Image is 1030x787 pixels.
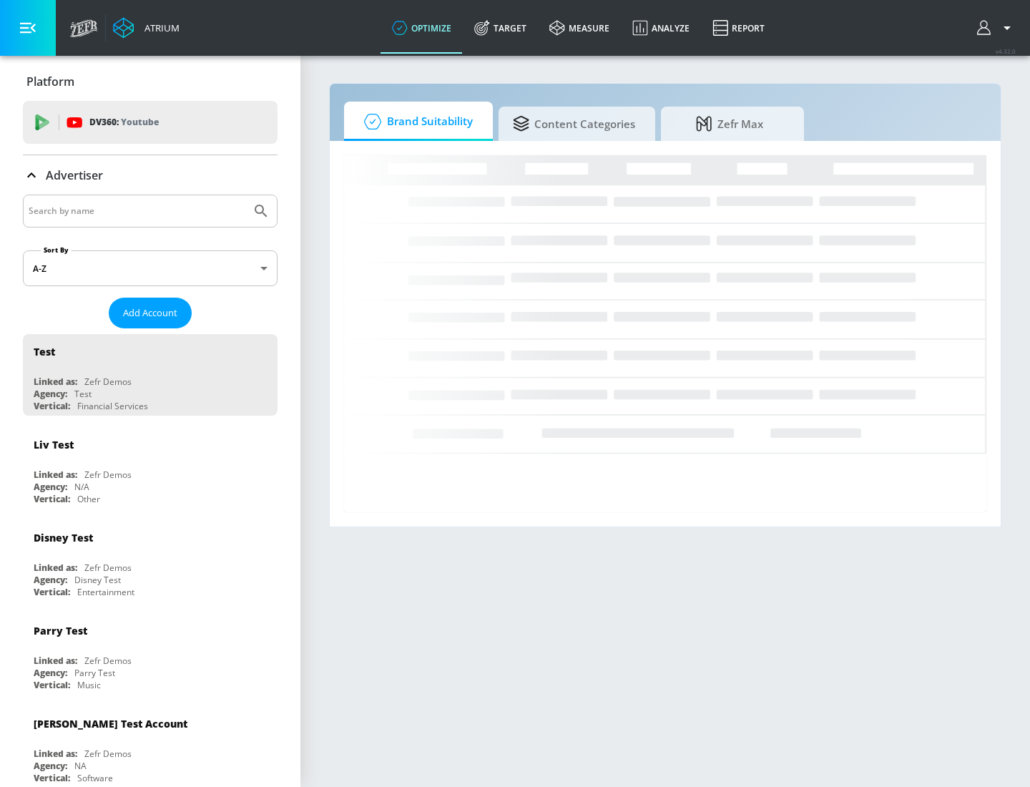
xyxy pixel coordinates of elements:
[34,376,77,388] div: Linked as:
[23,613,278,695] div: Parry TestLinked as:Zefr DemosAgency:Parry TestVertical:Music
[74,388,92,400] div: Test
[74,481,89,493] div: N/A
[77,493,100,505] div: Other
[34,345,55,358] div: Test
[23,334,278,416] div: TestLinked as:Zefr DemosAgency:TestVertical:Financial Services
[23,520,278,602] div: Disney TestLinked as:Zefr DemosAgency:Disney TestVertical:Entertainment
[23,155,278,195] div: Advertiser
[34,562,77,574] div: Linked as:
[29,202,245,220] input: Search by name
[23,101,278,144] div: DV360: Youtube
[84,748,132,760] div: Zefr Demos
[358,104,473,139] span: Brand Suitability
[621,2,701,54] a: Analyze
[538,2,621,54] a: measure
[34,667,67,679] div: Agency:
[34,531,93,544] div: Disney Test
[34,586,70,598] div: Vertical:
[84,469,132,481] div: Zefr Demos
[34,438,74,451] div: Liv Test
[84,655,132,667] div: Zefr Demos
[34,469,77,481] div: Linked as:
[89,114,159,130] p: DV360:
[34,400,70,412] div: Vertical:
[123,305,177,321] span: Add Account
[84,562,132,574] div: Zefr Demos
[34,772,70,784] div: Vertical:
[77,586,134,598] div: Entertainment
[23,62,278,102] div: Platform
[34,493,70,505] div: Vertical:
[77,772,113,784] div: Software
[26,74,74,89] p: Platform
[34,760,67,772] div: Agency:
[701,2,776,54] a: Report
[34,574,67,586] div: Agency:
[23,427,278,509] div: Liv TestLinked as:Zefr DemosAgency:N/AVertical:Other
[77,400,148,412] div: Financial Services
[996,47,1016,55] span: v 4.32.0
[34,624,87,637] div: Parry Test
[74,667,115,679] div: Parry Test
[84,376,132,388] div: Zefr Demos
[41,245,72,255] label: Sort By
[34,717,187,730] div: [PERSON_NAME] Test Account
[74,574,121,586] div: Disney Test
[34,679,70,691] div: Vertical:
[34,748,77,760] div: Linked as:
[513,107,635,141] span: Content Categories
[34,481,67,493] div: Agency:
[113,17,180,39] a: Atrium
[34,388,67,400] div: Agency:
[675,107,784,141] span: Zefr Max
[463,2,538,54] a: Target
[23,250,278,286] div: A-Z
[77,679,101,691] div: Music
[34,655,77,667] div: Linked as:
[74,760,87,772] div: NA
[121,114,159,129] p: Youtube
[109,298,192,328] button: Add Account
[381,2,463,54] a: optimize
[139,21,180,34] div: Atrium
[46,167,103,183] p: Advertiser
